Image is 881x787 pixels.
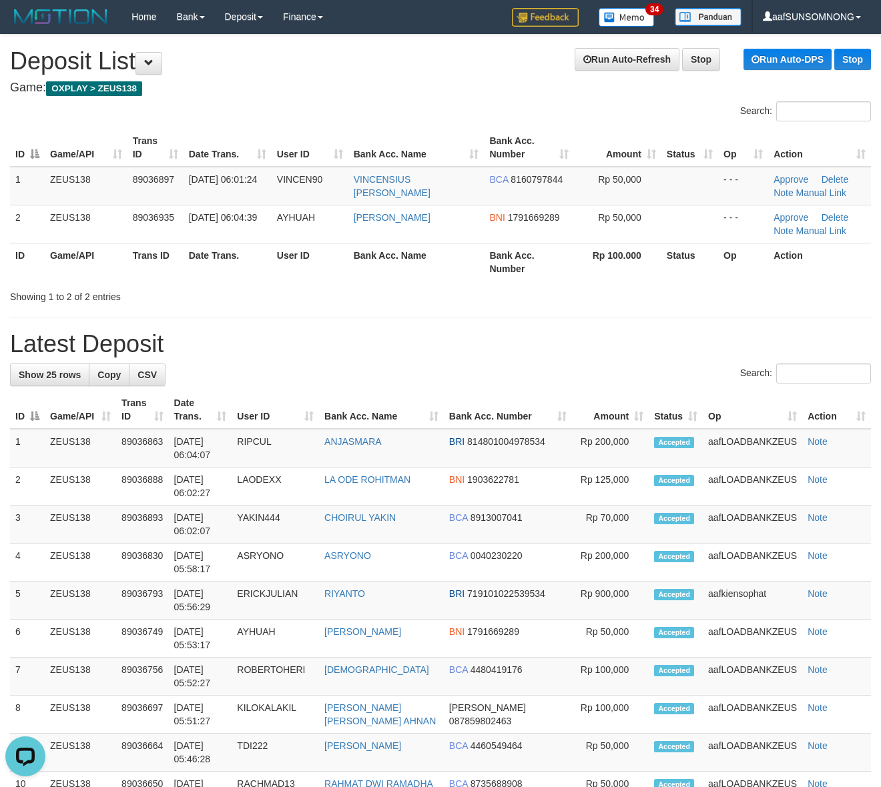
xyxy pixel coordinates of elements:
a: Note [808,702,828,713]
td: Rp 900,000 [572,582,649,620]
td: AYHUAH [232,620,319,658]
td: Rp 50,000 [572,734,649,772]
span: [PERSON_NAME] [449,702,526,713]
th: User ID: activate to sort column ascending [232,391,319,429]
span: BCA [449,512,468,523]
a: RIYANTO [324,588,365,599]
span: BCA [449,664,468,675]
td: Rp 200,000 [572,544,649,582]
a: [PERSON_NAME] [324,626,401,637]
span: Accepted [654,475,694,486]
td: aafLOADBANKZEUS [703,658,802,696]
th: Amount: activate to sort column ascending [574,129,661,167]
a: LA ODE ROHITMAN [324,474,410,485]
td: - - - [718,167,768,205]
th: Game/API [45,243,127,281]
td: Rp 50,000 [572,620,649,658]
span: Copy 1903622781 to clipboard [467,474,519,485]
th: Bank Acc. Number [484,243,573,281]
span: Copy 1791669289 to clipboard [467,626,519,637]
a: Note [808,474,828,485]
td: [DATE] 05:58:17 [169,544,232,582]
th: ID: activate to sort column descending [10,391,45,429]
a: ASRYONO [324,550,371,561]
span: Accepted [654,513,694,524]
th: Bank Acc. Number: activate to sort column ascending [484,129,573,167]
td: [DATE] 06:02:07 [169,506,232,544]
a: [PERSON_NAME] [354,212,430,223]
td: aafLOADBANKZEUS [703,429,802,468]
td: ZEUS138 [45,506,116,544]
th: Bank Acc. Number: activate to sort column ascending [444,391,572,429]
a: Note [808,626,828,637]
td: ASRYONO [232,544,319,582]
a: Delete [822,174,848,185]
td: [DATE] 05:46:28 [169,734,232,772]
span: Copy 814801004978534 to clipboard [467,436,545,447]
a: Manual Link [796,187,847,198]
td: Rp 125,000 [572,468,649,506]
td: aafLOADBANKZEUS [703,506,802,544]
td: ZEUS138 [45,167,127,205]
th: Status: activate to sort column ascending [649,391,703,429]
td: 89036830 [116,544,168,582]
td: LAODEXX [232,468,319,506]
a: [PERSON_NAME] [PERSON_NAME] AHNAN [324,702,436,726]
td: 6 [10,620,45,658]
span: BRI [449,588,465,599]
td: 89036664 [116,734,168,772]
th: Bank Acc. Name: activate to sort column ascending [348,129,485,167]
label: Search: [740,363,871,383]
th: Trans ID: activate to sort column ascending [116,391,168,429]
a: Manual Link [796,225,847,236]
td: ZEUS138 [45,429,116,468]
td: YAKIN444 [232,506,319,544]
td: [DATE] 06:04:07 [169,429,232,468]
img: Feedback.jpg [512,8,579,27]
span: BCA [449,740,468,751]
a: Stop [682,48,720,71]
td: aafLOADBANKZEUS [703,620,802,658]
td: 8 [10,696,45,734]
td: RIPCUL [232,429,319,468]
td: Rp 100,000 [572,696,649,734]
td: ZEUS138 [45,468,116,506]
th: Status: activate to sort column ascending [661,129,718,167]
span: VINCEN90 [277,174,322,185]
span: BNI [449,474,465,485]
th: Bank Acc. Name [348,243,485,281]
a: Run Auto-Refresh [575,48,679,71]
span: BCA [449,550,468,561]
th: Trans ID: activate to sort column ascending [127,129,184,167]
td: [DATE] 05:53:17 [169,620,232,658]
td: aafLOADBANKZEUS [703,696,802,734]
td: Rp 70,000 [572,506,649,544]
span: 89036897 [133,174,174,185]
span: Copy 087859802463 to clipboard [449,716,511,726]
span: AYHUAH [277,212,315,223]
h1: Deposit List [10,48,871,75]
span: 34 [645,3,663,15]
span: [DATE] 06:01:24 [189,174,257,185]
a: Delete [822,212,848,223]
a: Stop [834,49,871,70]
a: ANJASMARA [324,436,382,447]
span: BNI [449,626,465,637]
td: ZEUS138 [45,658,116,696]
td: aafkiensophat [703,582,802,620]
td: 5 [10,582,45,620]
td: aafLOADBANKZEUS [703,734,802,772]
span: CSV [137,369,157,380]
td: ZEUS138 [45,696,116,734]
td: ZEUS138 [45,544,116,582]
a: CHOIRUL YAKIN [324,512,396,523]
a: Note [808,550,828,561]
a: Note [808,588,828,599]
span: Rp 50,000 [598,174,641,185]
td: 4 [10,544,45,582]
span: 89036935 [133,212,174,223]
th: ID [10,243,45,281]
th: Date Trans. [184,243,272,281]
th: Trans ID [127,243,184,281]
td: 89036888 [116,468,168,506]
